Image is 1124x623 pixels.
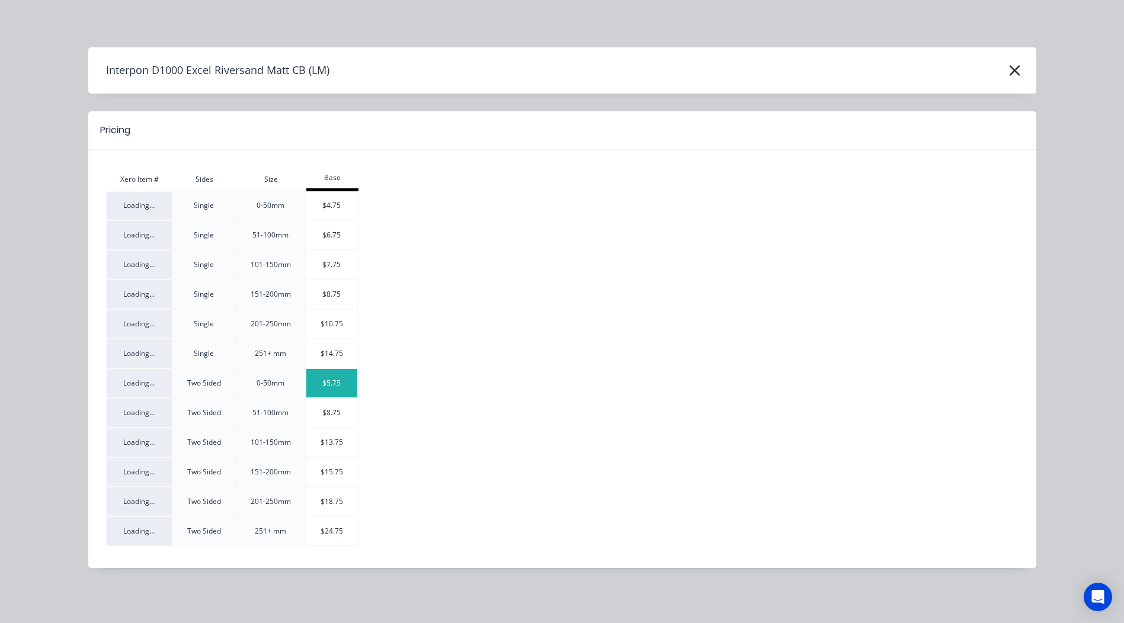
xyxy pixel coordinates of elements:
span: Loading... [123,289,155,299]
div: $5.75 [306,378,357,388]
div: Two Sided [173,467,235,477]
div: Sides [173,174,236,185]
span: Loading... [123,230,155,240]
div: 51-100mm [236,230,305,240]
div: $14.75 [306,348,357,359]
div: 201-250mm [236,496,305,507]
div: $18.75 [306,496,357,507]
div: $4.75 [306,200,357,211]
div: Two Sided [173,437,235,448]
div: $13.75 [306,437,357,448]
div: Two Sided [173,496,235,507]
div: Single [173,230,235,240]
div: 151-200mm [236,289,305,300]
div: Two Sided [173,378,235,388]
div: Size [236,174,306,185]
div: 251+ mm [236,348,305,359]
span: Loading... [123,378,155,388]
div: $15.75 [306,467,357,477]
div: $7.75 [306,259,357,270]
div: Pricing [100,123,130,137]
div: Two Sided [173,526,235,537]
div: 101-150mm [236,259,305,270]
div: Single [173,348,235,359]
div: Open Intercom Messenger [1084,583,1112,611]
div: Single [173,289,235,300]
div: 101-150mm [236,437,305,448]
div: 201-250mm [236,319,305,329]
div: Xero Item # [106,174,173,185]
div: 251+ mm [236,526,305,537]
div: $24.75 [306,526,357,537]
h4: Interpon D1000 Excel Riversand Matt CB (LM) [88,59,329,82]
span: Loading... [123,496,155,506]
div: Single [173,200,235,211]
span: Loading... [123,200,155,210]
span: Loading... [123,437,155,447]
div: $6.75 [306,230,357,240]
div: 151-200mm [236,467,305,477]
span: Loading... [123,319,155,329]
div: Single [173,319,235,329]
div: Two Sided [173,407,235,418]
div: 0-50mm [236,378,305,388]
div: Base [306,172,358,183]
div: $8.75 [306,289,357,300]
div: 0-50mm [236,200,305,211]
span: Loading... [123,467,155,477]
div: $8.75 [306,407,357,418]
span: Loading... [123,407,155,418]
span: Loading... [123,348,155,358]
span: Loading... [123,259,155,269]
span: Loading... [123,526,155,536]
div: Single [173,259,235,270]
div: 51-100mm [236,407,305,418]
div: $10.75 [306,319,357,329]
